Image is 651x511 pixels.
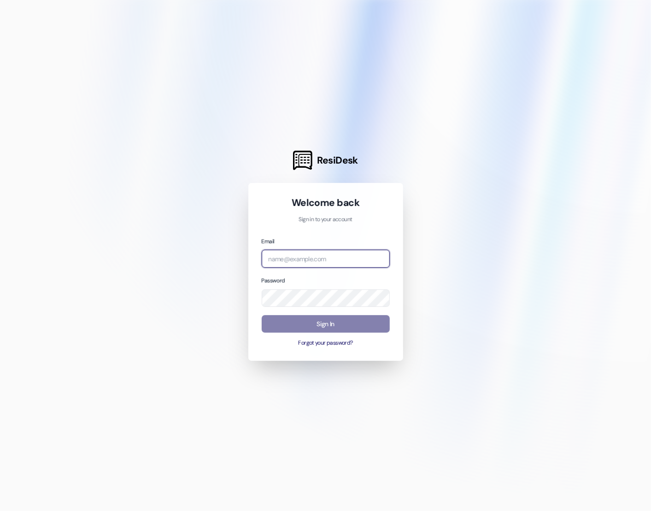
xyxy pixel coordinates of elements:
span: ResiDesk [317,154,358,167]
p: Sign in to your account [262,216,390,224]
h1: Welcome back [262,196,390,209]
label: Email [262,238,275,245]
label: Password [262,277,285,284]
button: Sign In [262,315,390,333]
input: name@example.com [262,250,390,268]
img: ResiDesk Logo [293,151,312,170]
button: Forgot your password? [262,339,390,347]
